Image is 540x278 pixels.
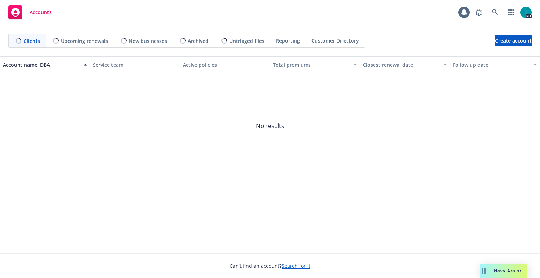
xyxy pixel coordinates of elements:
[480,264,527,278] button: Nova Assist
[30,9,52,15] span: Accounts
[188,37,208,45] span: Archived
[93,61,177,69] div: Service team
[61,37,108,45] span: Upcoming renewals
[450,56,540,73] button: Follow up date
[230,262,310,270] span: Can't find an account?
[229,37,264,45] span: Untriaged files
[363,61,439,69] div: Closest renewal date
[270,56,360,73] button: Total premiums
[24,37,40,45] span: Clients
[495,35,532,46] a: Create account
[183,61,267,69] div: Active policies
[488,5,502,19] a: Search
[90,56,180,73] button: Service team
[276,37,300,44] span: Reporting
[311,37,359,44] span: Customer Directory
[180,56,270,73] button: Active policies
[282,263,310,269] a: Search for it
[3,61,79,69] div: Account name, DBA
[6,2,54,22] a: Accounts
[480,264,488,278] div: Drag to move
[494,268,522,274] span: Nova Assist
[273,61,349,69] div: Total premiums
[495,34,532,47] span: Create account
[504,5,518,19] a: Switch app
[520,7,532,18] img: photo
[360,56,450,73] button: Closest renewal date
[453,61,529,69] div: Follow up date
[129,37,167,45] span: New businesses
[472,5,486,19] a: Report a Bug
